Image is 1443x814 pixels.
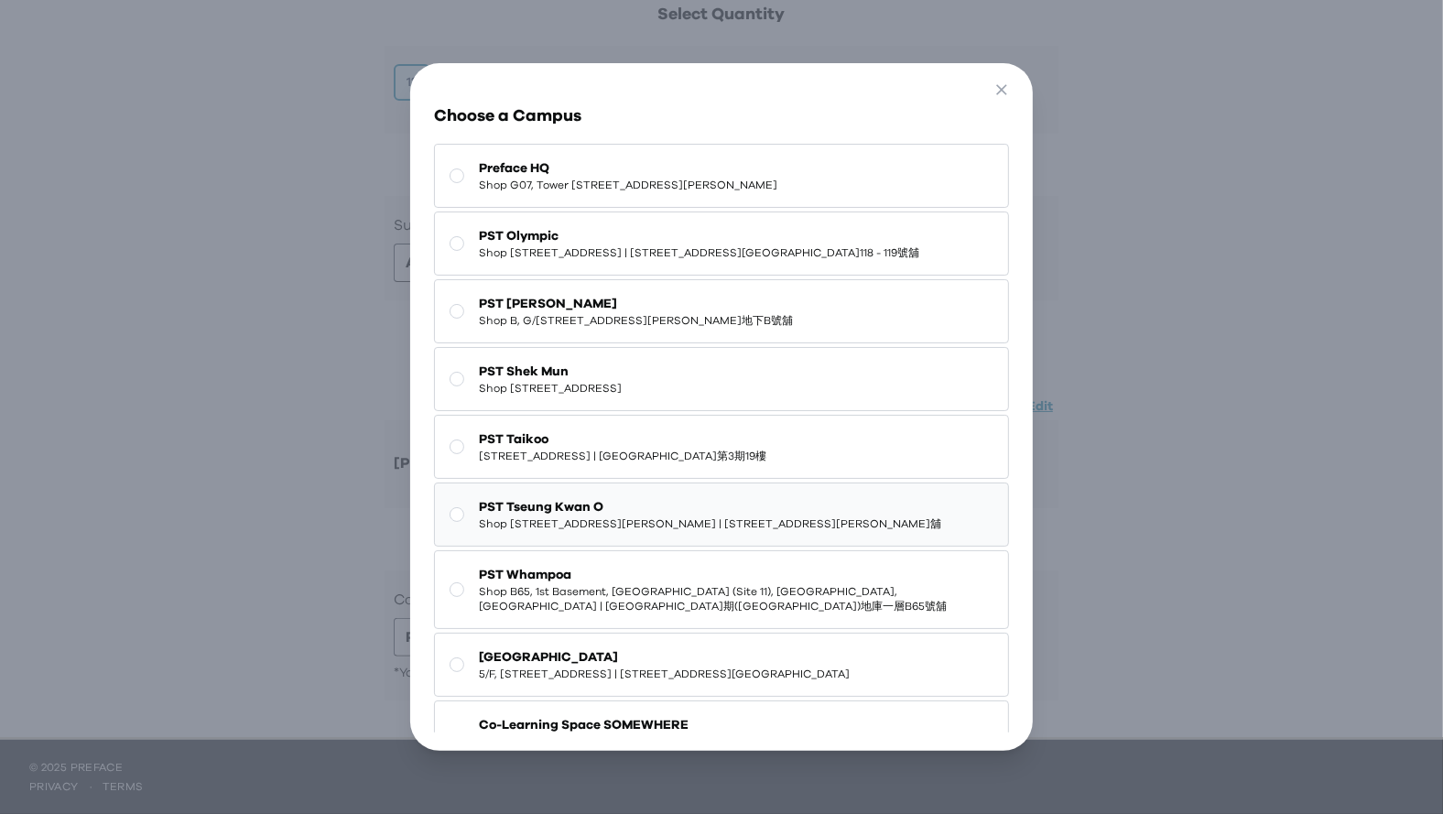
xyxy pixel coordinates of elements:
span: Shop B, G/[STREET_ADDRESS][PERSON_NAME]地下B號舖 [479,313,793,328]
button: [GEOGRAPHIC_DATA]5/F, [STREET_ADDRESS] | [STREET_ADDRESS][GEOGRAPHIC_DATA] [434,633,1009,697]
span: [GEOGRAPHIC_DATA] [479,648,850,667]
span: PST Whampoa [479,566,993,584]
span: Shop [STREET_ADDRESS] | [STREET_ADDRESS][GEOGRAPHIC_DATA]118 - 119號舖 [479,245,919,260]
span: Shop [STREET_ADDRESS][PERSON_NAME] | [STREET_ADDRESS][PERSON_NAME]舖 [479,516,941,531]
button: PST OlympicShop [STREET_ADDRESS] | [STREET_ADDRESS][GEOGRAPHIC_DATA]118 - 119號舖 [434,212,1009,276]
span: Co-Learning Space SOMEWHERE [479,716,993,734]
button: PST Shek MunShop [STREET_ADDRESS] [434,347,1009,411]
span: Shop [STREET_ADDRESS] [479,381,622,396]
button: Preface HQShop G07, Tower [STREET_ADDRESS][PERSON_NAME] [434,144,1009,208]
button: PST [PERSON_NAME]Shop B, G/[STREET_ADDRESS][PERSON_NAME]地下B號舖 [434,279,1009,343]
span: 5/F, [STREET_ADDRESS] | [STREET_ADDRESS][GEOGRAPHIC_DATA] [479,667,850,681]
h3: Choose a Campus [434,103,1009,129]
span: PST Tseung Kwan O [479,498,941,516]
button: PST Taikoo[STREET_ADDRESS] | [GEOGRAPHIC_DATA]第3期19樓 [434,415,1009,479]
span: PST Taikoo [479,430,766,449]
span: Preface HQ [479,159,777,178]
button: PST WhampoaShop B65, 1st Basement, [GEOGRAPHIC_DATA] (Site 11), [GEOGRAPHIC_DATA], [GEOGRAPHIC_DA... [434,550,1009,629]
span: Shop G07, Tower [STREET_ADDRESS][PERSON_NAME] [479,178,777,192]
span: PST Olympic [479,227,919,245]
button: PST Tseung Kwan OShop [STREET_ADDRESS][PERSON_NAME] | [STREET_ADDRESS][PERSON_NAME]舖 [434,483,1009,547]
span: PST [PERSON_NAME] [479,295,793,313]
span: [STREET_ADDRESS] | [GEOGRAPHIC_DATA]第3期19樓 [479,449,766,463]
span: PST Shek Mun [479,363,622,381]
span: Shop B65, 1st Basement, [GEOGRAPHIC_DATA] (Site 11), [GEOGRAPHIC_DATA], [GEOGRAPHIC_DATA] | [GEOG... [479,584,993,613]
button: Co-Learning Space SOMEWHERE1/F, Smart A, [STREET_ADDRESS][PERSON_NAME][PERSON_NAME] | [STREET_ADD... [434,700,1009,779]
